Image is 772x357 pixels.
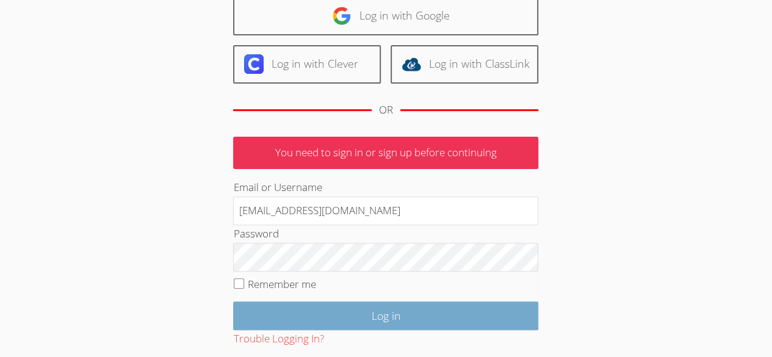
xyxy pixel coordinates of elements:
div: OR [379,101,393,119]
a: Log in with ClassLink [391,45,538,84]
button: Trouble Logging In? [233,330,323,348]
img: google-logo-50288ca7cdecda66e5e0955fdab243c47b7ad437acaf1139b6f446037453330a.svg [332,6,352,26]
label: Email or Username [233,180,322,194]
p: You need to sign in or sign up before continuing [233,137,538,169]
img: clever-logo-6eab21bc6e7a338710f1a6ff85c0baf02591cd810cc4098c63d3a4b26e2feb20.svg [244,54,264,74]
label: Remember me [248,277,316,291]
input: Log in [233,301,538,330]
img: classlink-logo-d6bb404cc1216ec64c9a2012d9dc4662098be43eaf13dc465df04b49fa7ab582.svg [402,54,421,74]
label: Password [233,226,278,240]
a: Log in with Clever [233,45,381,84]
